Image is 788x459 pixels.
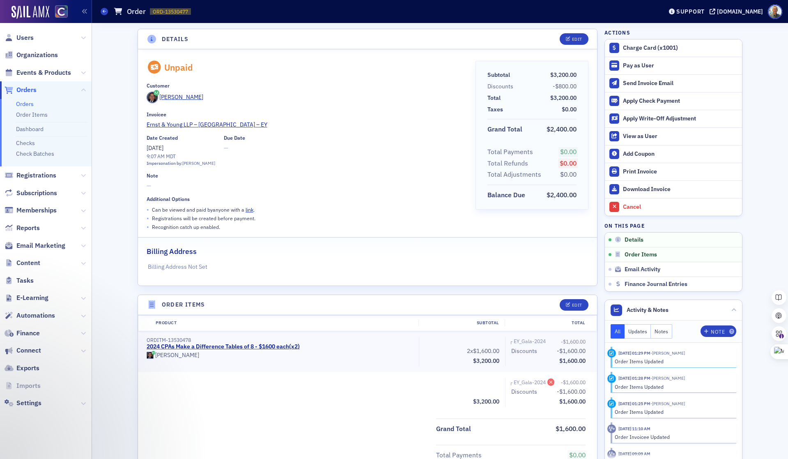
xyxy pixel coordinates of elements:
[5,68,71,77] a: Events & Products
[5,329,40,338] a: Finance
[5,241,65,250] a: Email Marketing
[16,311,55,320] span: Automations
[16,381,41,390] span: Imports
[5,51,58,60] a: Organizations
[16,171,56,180] span: Registrations
[16,329,40,338] span: Finance
[5,85,37,95] a: Orders
[5,189,57,198] a: Subscriptions
[16,189,57,198] span: Subscriptions
[16,51,58,60] span: Organizations
[16,125,44,133] a: Dashboard
[11,6,49,19] img: SailAMX
[5,399,41,408] a: Settings
[16,224,40,233] span: Reports
[16,276,34,285] span: Tasks
[49,5,68,19] a: View Homepage
[16,139,35,147] a: Checks
[5,364,39,373] a: Exports
[16,364,39,373] span: Exports
[5,276,34,285] a: Tasks
[16,33,34,42] span: Users
[16,206,57,215] span: Memberships
[5,293,48,302] a: E-Learning
[5,311,55,320] a: Automations
[5,346,41,355] a: Connect
[16,111,48,118] a: Order Items
[16,258,40,268] span: Content
[5,381,41,390] a: Imports
[16,150,54,157] a: Check Batches
[16,100,34,108] a: Orders
[5,206,57,215] a: Memberships
[5,171,56,180] a: Registrations
[5,224,40,233] a: Reports
[16,241,65,250] span: Email Marketing
[16,293,48,302] span: E-Learning
[5,33,34,42] a: Users
[5,258,40,268] a: Content
[16,85,37,95] span: Orders
[55,5,68,18] img: SailAMX
[6,397,170,455] iframe: Intercom notifications message
[16,346,41,355] span: Connect
[16,68,71,77] span: Events & Products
